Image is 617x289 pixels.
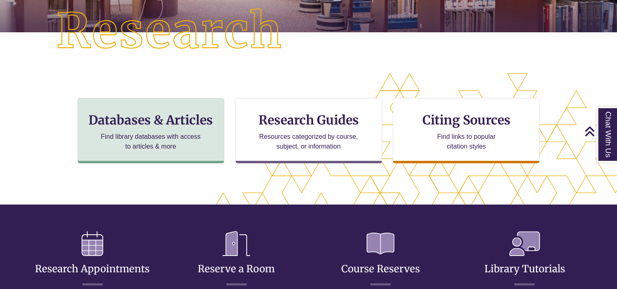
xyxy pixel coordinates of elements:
a: Back to Top [584,126,615,137]
a: Reserve a Room [198,243,275,275]
p: Find links to popular citation styles [427,132,506,151]
p: Find library databases with access to articles & more [97,132,204,151]
a: Databases & Articles Find library databases with access to articles & more [77,98,224,163]
p: Resources categorized by course, subject, or information [255,132,362,151]
a: Course Reserves [341,243,420,275]
h3: Databases & Articles [84,112,217,128]
h3: Research Guides [242,112,375,128]
a: Research Guides Resources categorized by course, subject, or information [235,98,382,163]
a: Research Appointments [35,243,150,275]
h3: Citing Sources [417,112,516,128]
a: Library Tutorials [484,243,565,275]
a: Citing Sources Find links to popular citation styles [393,98,540,163]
